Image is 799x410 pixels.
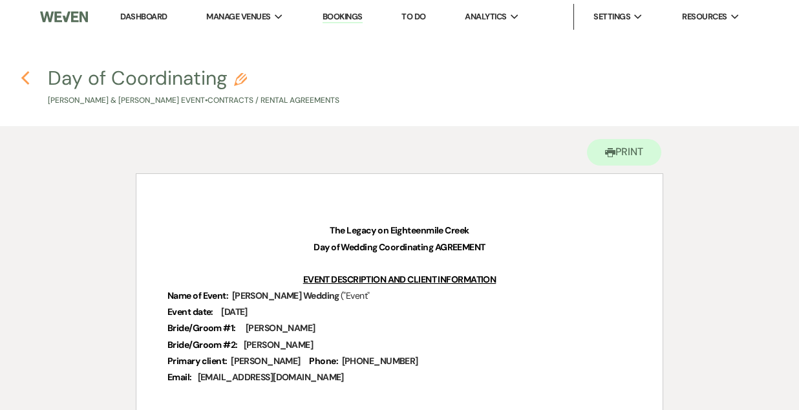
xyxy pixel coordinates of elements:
u: EVENT DESCRIPTION AND CLIENT INFORMATION [303,274,496,285]
strong: Bride/Groom #2: [167,339,238,351]
button: Print [587,139,661,166]
span: Settings [593,10,630,23]
span: Resources [682,10,727,23]
img: Weven Logo [40,3,88,30]
span: [PERSON_NAME] [229,354,302,369]
span: [PERSON_NAME] [242,338,315,352]
strong: Phone: [309,355,338,367]
strong: Email: [167,371,192,383]
strong: Bride/Groom #1: [167,322,236,334]
span: Manage Venues [206,10,270,23]
p: ("Event" [167,288,632,304]
button: Day of Coordinating[PERSON_NAME] & [PERSON_NAME] Event•Contracts / Rental Agreements [48,69,339,107]
strong: Name of Event: [167,290,228,301]
strong: Primary client: [167,355,228,367]
a: To Do [401,11,425,22]
span: [PHONE_NUMBER] [341,354,420,369]
span: [PERSON_NAME] [244,321,317,336]
strong: The Legacy on Eighteenmile Creek [330,224,469,236]
strong: Day of Wedding Coordinating AGREEMENT [314,241,485,253]
a: Bookings [323,11,363,23]
a: Dashboard [120,11,167,22]
span: [PERSON_NAME] Wedding [231,288,341,303]
span: [DATE] [220,305,249,319]
span: Analytics [465,10,506,23]
span: [EMAIL_ADDRESS][DOMAIN_NAME] [197,370,345,385]
p: [PERSON_NAME] & [PERSON_NAME] Event • Contracts / Rental Agreements [48,94,339,107]
strong: Event date: [167,306,213,318]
